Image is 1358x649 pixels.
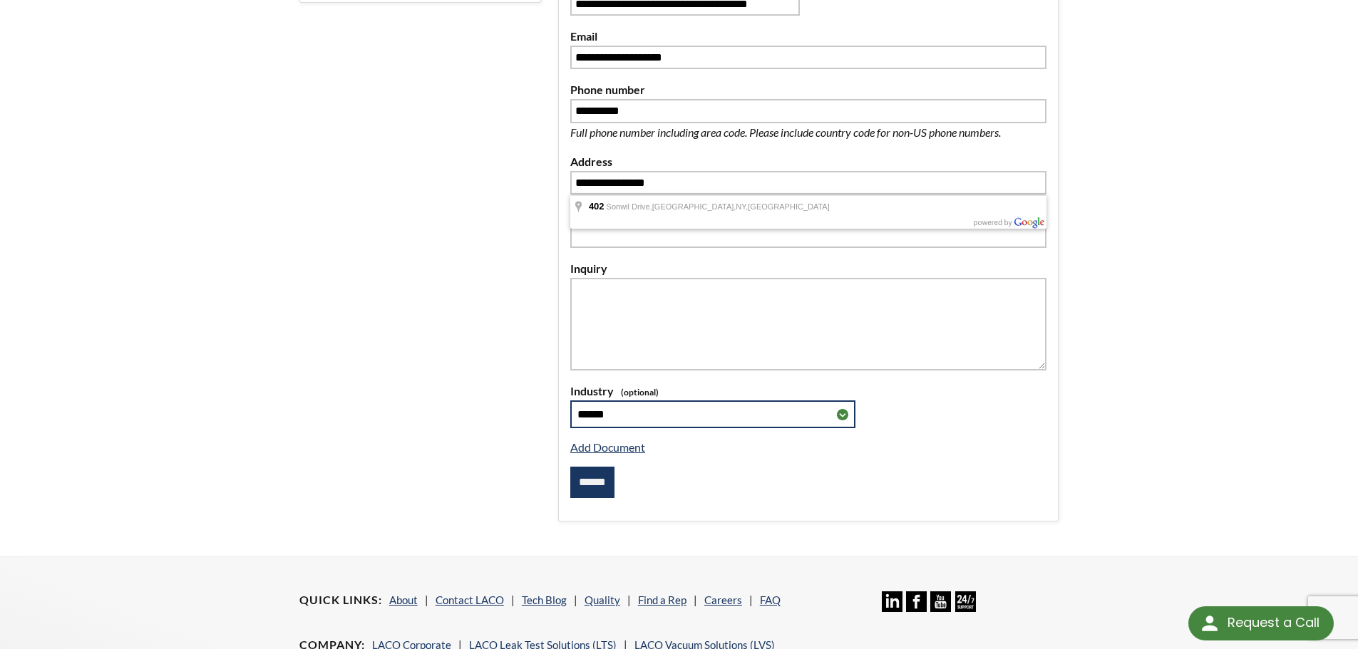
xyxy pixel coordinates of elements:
span: 402 [589,201,605,212]
span: NY, [736,202,748,211]
a: Tech Blog [522,593,567,606]
a: Quality [585,593,620,606]
div: Request a Call [1188,606,1334,640]
div: Request a Call [1228,606,1320,639]
img: 24/7 Support Icon [955,591,976,612]
a: FAQ [760,593,781,606]
a: Contact LACO [436,593,504,606]
label: Phone number [570,81,1046,99]
img: round button [1198,612,1221,635]
a: Careers [704,593,742,606]
a: Find a Rep [638,593,686,606]
h4: Quick Links [299,593,382,608]
label: Email [570,27,1046,46]
span: [GEOGRAPHIC_DATA] [748,202,830,211]
label: Industry [570,382,1046,400]
a: 24/7 Support [955,601,976,614]
p: Full phone number including area code. Please include country code for non-US phone numbers. [570,123,1046,142]
span: Sonwil Drive, [607,202,652,211]
a: Add Document [570,440,645,454]
label: Inquiry [570,259,1046,278]
a: About [389,593,418,606]
span: [GEOGRAPHIC_DATA], [652,202,736,211]
label: Address [570,152,1046,171]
